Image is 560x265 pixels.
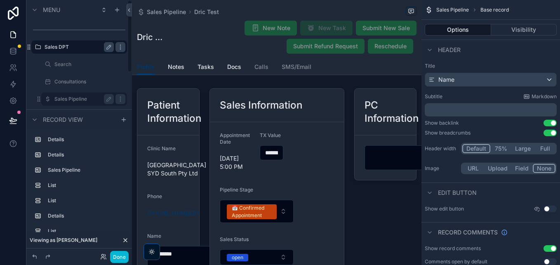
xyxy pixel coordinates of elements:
[425,130,471,136] div: Show breadcrumbs
[282,63,311,71] span: SMS/Email
[254,59,268,76] a: Calls
[425,93,442,100] label: Subtitle
[48,167,124,173] label: Sales Pipeline
[110,251,129,263] button: Done
[30,237,97,244] span: Viewing as [PERSON_NAME]
[26,129,132,235] div: scrollable content
[48,136,124,143] label: Details
[137,63,155,71] span: Profile
[48,197,124,204] label: List
[147,8,186,16] span: Sales Pipeline
[227,63,241,71] span: Docs
[480,7,509,13] span: Base record
[198,59,214,76] a: Tasks
[425,245,481,252] div: Show record comments
[425,120,459,126] div: Show backlink
[491,24,557,35] button: Visibility
[137,59,155,75] a: Profile
[48,182,124,189] label: List
[533,164,555,173] button: None
[436,7,469,13] span: Sales Pipeline
[523,93,557,100] a: Markdown
[425,145,458,152] label: Header width
[425,63,557,69] label: Title
[48,213,124,219] label: Details
[462,144,490,153] button: Default
[438,228,498,237] span: Record comments
[425,24,491,35] button: Options
[425,165,458,172] label: Image
[425,103,557,116] div: scrollable content
[227,59,241,76] a: Docs
[484,164,511,173] button: Upload
[43,6,60,14] span: Menu
[54,96,111,102] label: Sales Pipeline
[511,164,533,173] button: Field
[48,151,124,158] label: Details
[194,8,219,16] a: Dric Test
[254,63,268,71] span: Calls
[54,78,125,85] label: Consultations
[54,61,125,68] label: Search
[532,93,557,100] span: Markdown
[137,31,165,43] h1: Dric Test
[534,144,555,153] button: Full
[462,164,484,173] button: URL
[137,8,186,16] a: Sales Pipeline
[168,59,184,76] a: Notes
[425,206,464,212] label: Show edit button
[438,46,461,54] span: Header
[438,76,454,84] span: Name
[43,116,83,124] span: Record view
[490,144,511,153] button: 75%
[168,63,184,71] span: Notes
[511,144,534,153] button: Large
[198,63,214,71] span: Tasks
[425,73,557,87] button: Name
[438,189,477,197] span: Edit button
[282,59,311,76] a: SMS/Email
[45,44,111,50] label: Sales DPT
[48,228,124,234] label: List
